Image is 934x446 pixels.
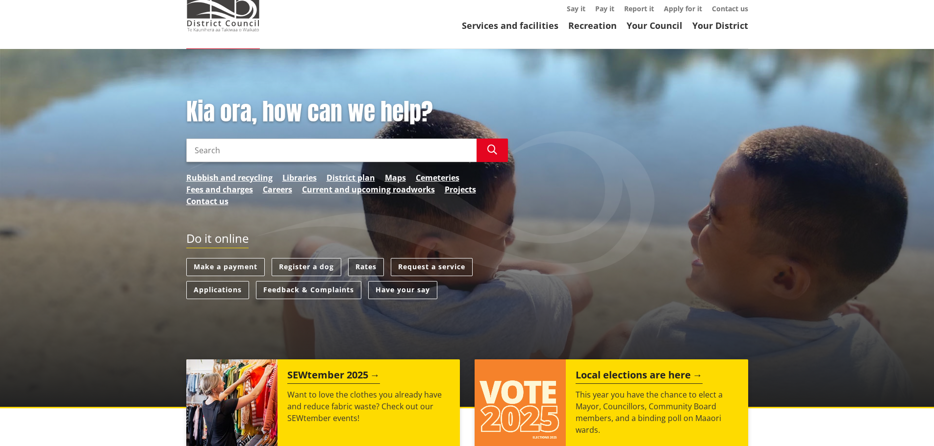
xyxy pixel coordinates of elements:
[595,4,614,13] a: Pay it
[186,184,253,195] a: Fees and charges
[576,369,703,384] h2: Local elections are here
[385,172,406,184] a: Maps
[567,4,585,13] a: Say it
[282,172,317,184] a: Libraries
[272,258,341,276] a: Register a dog
[302,184,435,195] a: Current and upcoming roadworks
[627,20,682,31] a: Your Council
[445,184,476,195] a: Projects
[287,389,450,424] p: Want to love the clothes you already have and reduce fabric waste? Check out our SEWtember events!
[568,20,617,31] a: Recreation
[664,4,702,13] a: Apply for it
[186,98,508,126] h1: Kia ora, how can we help?
[462,20,558,31] a: Services and facilities
[186,232,249,249] h2: Do it online
[186,172,273,184] a: Rubbish and recycling
[186,258,265,276] a: Make a payment
[348,258,384,276] a: Rates
[327,172,375,184] a: District plan
[391,258,473,276] a: Request a service
[576,389,738,436] p: This year you have the chance to elect a Mayor, Councillors, Community Board members, and a bindi...
[624,4,654,13] a: Report it
[186,281,249,299] a: Applications
[186,195,228,207] a: Contact us
[416,172,459,184] a: Cemeteries
[186,139,477,162] input: Search input
[287,369,380,384] h2: SEWtember 2025
[889,405,924,440] iframe: Messenger Launcher
[263,184,292,195] a: Careers
[256,281,361,299] a: Feedback & Complaints
[692,20,748,31] a: Your District
[712,4,748,13] a: Contact us
[368,281,437,299] a: Have your say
